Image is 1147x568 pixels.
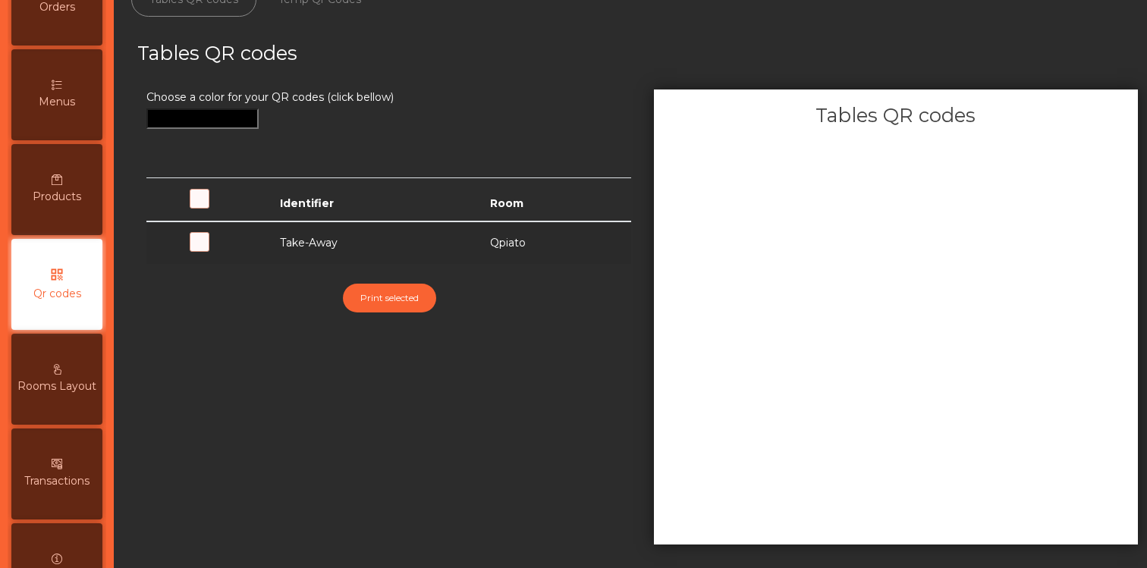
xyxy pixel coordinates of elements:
span: Products [33,189,81,205]
td: Take-Away [271,221,482,264]
span: Qr codes [33,286,81,302]
button: Print selected [343,284,436,312]
i: qr_code [49,267,64,282]
h3: Tables QR codes [654,102,1139,129]
span: Menus [39,94,75,110]
label: Choose a color for your QR codes (click bellow) [146,89,394,105]
span: Transactions [24,473,90,489]
span: Rooms Layout [17,378,96,394]
th: Identifier [271,178,482,221]
h3: Tables QR codes [137,39,627,67]
th: Room [481,178,630,221]
td: Qpiato [481,221,630,264]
